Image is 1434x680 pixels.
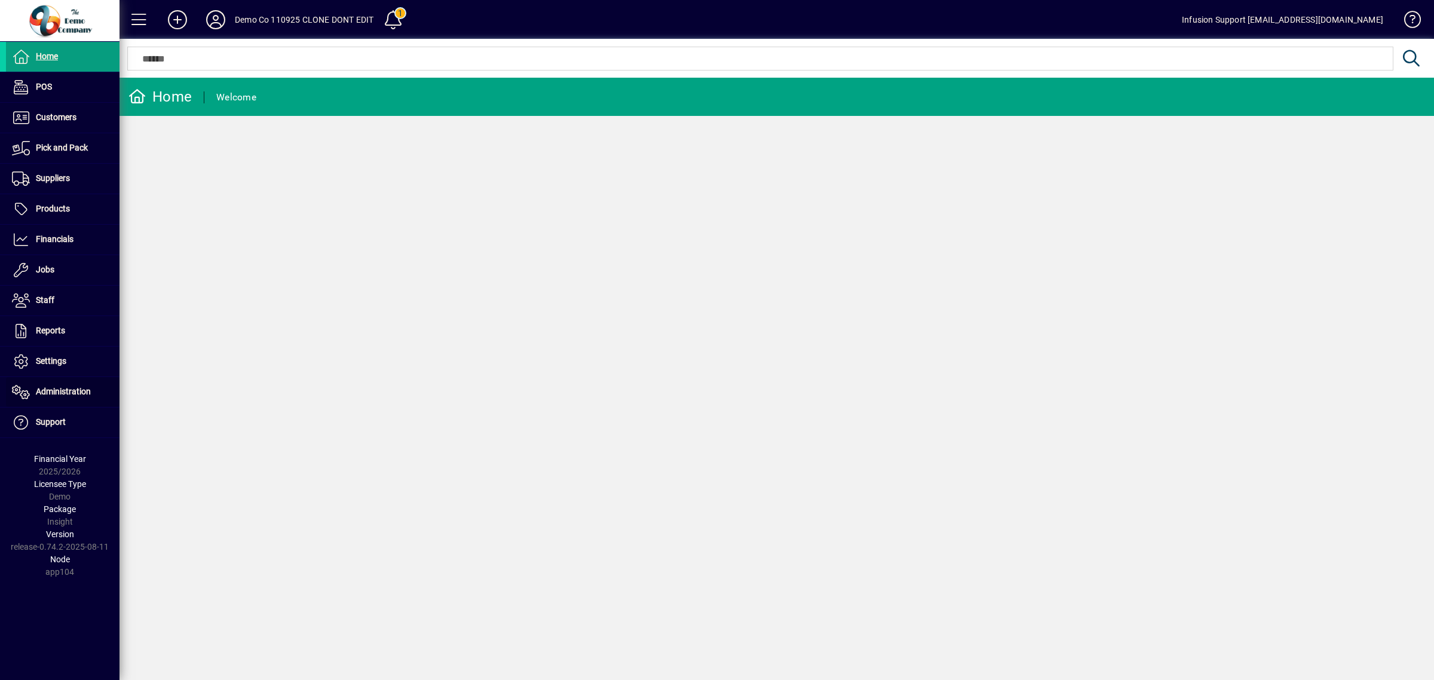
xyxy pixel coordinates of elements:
[46,529,74,539] span: Version
[36,417,66,427] span: Support
[6,194,119,224] a: Products
[216,88,256,107] div: Welcome
[6,133,119,163] a: Pick and Pack
[6,286,119,316] a: Staff
[6,164,119,194] a: Suppliers
[6,103,119,133] a: Customers
[36,82,52,91] span: POS
[6,72,119,102] a: POS
[6,255,119,285] a: Jobs
[36,112,76,122] span: Customers
[50,555,70,564] span: Node
[36,326,65,335] span: Reports
[36,51,58,61] span: Home
[197,9,235,30] button: Profile
[235,10,373,29] div: Demo Co 110925 CLONE DONT EDIT
[36,234,73,244] span: Financials
[36,204,70,213] span: Products
[158,9,197,30] button: Add
[36,173,70,183] span: Suppliers
[6,408,119,437] a: Support
[36,356,66,366] span: Settings
[6,316,119,346] a: Reports
[36,295,54,305] span: Staff
[34,479,86,489] span: Licensee Type
[36,387,91,396] span: Administration
[128,87,192,106] div: Home
[36,265,54,274] span: Jobs
[6,347,119,376] a: Settings
[6,225,119,255] a: Financials
[1395,2,1419,41] a: Knowledge Base
[1182,10,1383,29] div: Infusion Support [EMAIL_ADDRESS][DOMAIN_NAME]
[34,454,86,464] span: Financial Year
[44,504,76,514] span: Package
[6,377,119,407] a: Administration
[36,143,88,152] span: Pick and Pack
